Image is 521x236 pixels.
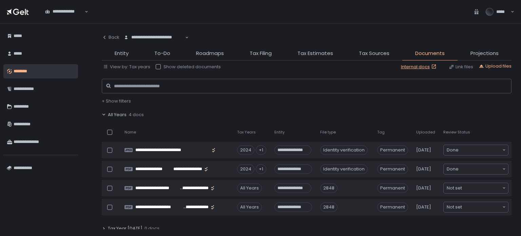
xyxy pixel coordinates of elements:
[462,185,502,192] input: Search for option
[237,202,262,212] div: All Years
[237,130,256,135] span: Tax Years
[102,34,119,40] div: Back
[45,15,84,21] input: Search for option
[416,147,431,153] span: [DATE]
[416,166,431,172] span: [DATE]
[274,130,285,135] span: Entity
[320,145,368,155] div: Identity verification
[459,147,502,153] input: Search for option
[416,185,431,191] span: [DATE]
[377,145,408,155] span: Permanent
[320,164,368,174] div: Identity verification
[444,164,508,174] div: Search for option
[377,202,408,212] span: Permanent
[447,204,462,211] span: Not set
[377,130,385,135] span: Tag
[237,164,254,174] div: 2024
[237,183,262,193] div: All Years
[144,225,159,232] span: 0 docs
[102,31,119,44] button: Back
[447,147,459,153] span: Done
[443,130,470,135] span: Review Status
[41,5,88,19] div: Search for option
[377,183,408,193] span: Permanent
[124,130,136,135] span: Name
[297,50,333,57] span: Tax Estimates
[115,50,129,57] span: Entity
[447,185,462,192] span: Not set
[320,130,336,135] span: File type
[154,50,170,57] span: To-Do
[237,145,254,155] div: 2024
[459,166,502,173] input: Search for option
[462,204,502,211] input: Search for option
[124,40,185,47] input: Search for option
[416,130,435,135] span: Uploaded
[320,202,337,212] div: 2848
[196,50,224,57] span: Roadmaps
[119,31,189,45] div: Search for option
[377,164,408,174] span: Permanent
[479,63,512,69] button: Upload files
[250,50,272,57] span: Tax Filing
[401,64,438,70] a: Internal docs
[103,64,150,70] button: View by: Tax years
[415,50,445,57] span: Documents
[449,64,473,70] button: Link files
[108,225,142,232] span: Tax Year [DATE]
[320,183,337,193] div: 2848
[470,50,499,57] span: Projections
[447,166,459,173] span: Done
[256,145,266,155] div: +1
[359,50,389,57] span: Tax Sources
[256,164,266,174] div: +1
[416,204,431,210] span: [DATE]
[102,98,131,104] button: + Show filters
[444,202,508,212] div: Search for option
[444,145,508,155] div: Search for option
[129,112,144,118] span: 4 docs
[444,183,508,193] div: Search for option
[108,112,127,118] span: All Years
